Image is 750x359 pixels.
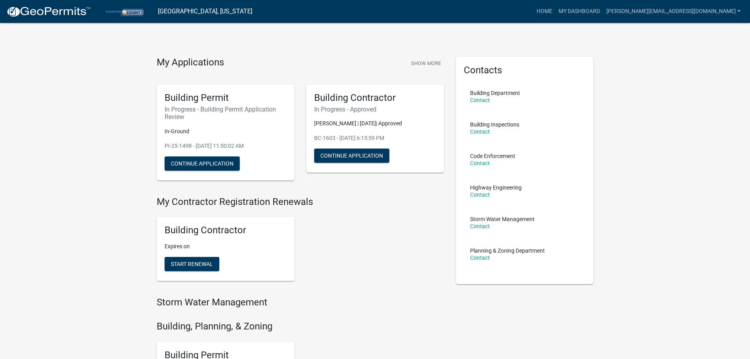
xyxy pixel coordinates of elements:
[157,321,444,332] h4: Building, Planning, & Zoning
[97,6,152,17] img: Porter County, Indiana
[314,119,436,128] p: [PERSON_NAME] | [DATE]| Approved
[470,160,490,166] a: Contact
[464,65,586,76] h5: Contacts
[165,106,287,121] h6: In Progress - Building Permit Application Review
[157,297,444,308] h4: Storm Water Management
[470,192,490,198] a: Contact
[314,149,389,163] button: Continue Application
[470,128,490,135] a: Contact
[470,185,522,190] p: Highway Engineering
[171,261,213,267] span: Start Renewal
[470,97,490,103] a: Contact
[470,216,535,222] p: Storm Water Management
[470,223,490,229] a: Contact
[165,257,219,271] button: Start Renewal
[158,5,252,18] a: [GEOGRAPHIC_DATA], [US_STATE]
[157,57,224,69] h4: My Applications
[165,142,287,150] p: PI-25-1498 - [DATE] 11:50:02 AM
[533,4,556,19] a: Home
[165,242,287,251] p: Expires on
[314,134,436,142] p: BC-1603 - [DATE] 6:15:59 PM
[165,225,287,236] h5: Building Contractor
[165,92,287,104] h5: Building Permit
[157,196,444,288] wm-registration-list-section: My Contractor Registration Renewals
[408,57,444,70] button: Show More
[314,106,436,113] h6: In Progress - Approved
[165,127,287,136] p: In-Ground
[157,196,444,208] h4: My Contractor Registration Renewals
[470,255,490,261] a: Contact
[470,153,515,159] p: Code Enforcement
[470,90,520,96] p: Building Department
[556,4,603,19] a: My Dashboard
[603,4,744,19] a: [PERSON_NAME][EMAIL_ADDRESS][DOMAIN_NAME]
[314,92,436,104] h5: Building Contractor
[470,122,519,127] p: Building Inspections
[470,248,545,253] p: Planning & Zoning Department
[165,156,240,171] button: Continue Application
